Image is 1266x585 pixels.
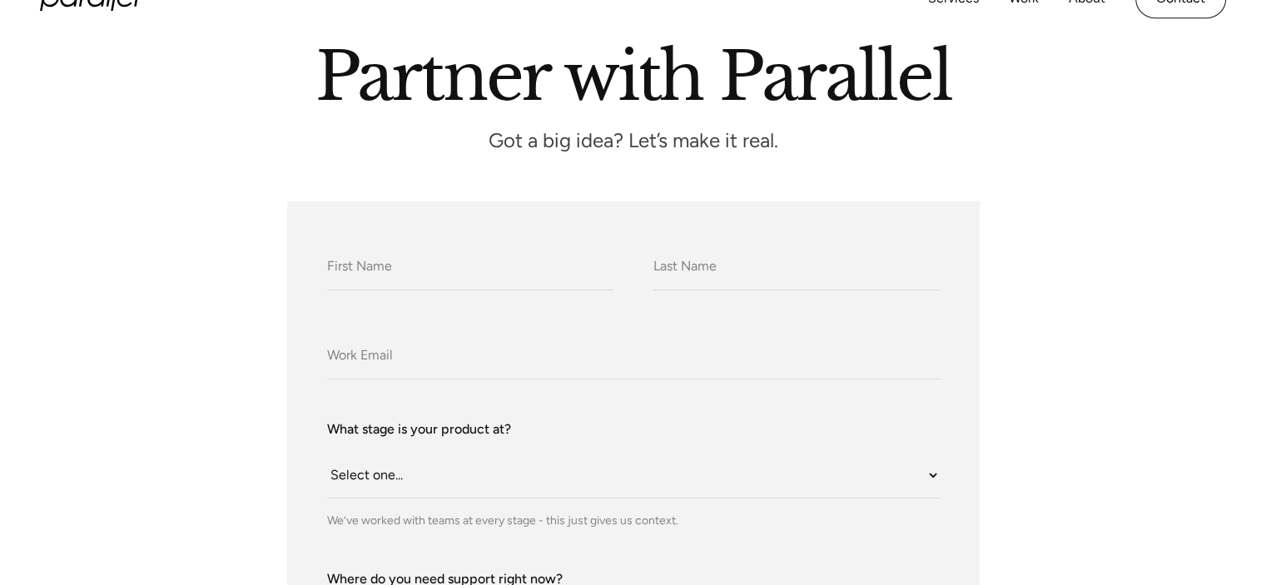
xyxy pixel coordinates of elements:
p: Got a big idea? Let’s make it real. [384,134,883,148]
input: Work Email [327,334,940,379]
div: We’ve worked with teams at every stage - this just gives us context. [327,512,940,529]
input: Last Name [653,245,940,290]
h2: Partner with Parallel [159,44,1108,101]
input: First Name [327,245,613,290]
label: What stage is your product at? [327,419,940,439]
